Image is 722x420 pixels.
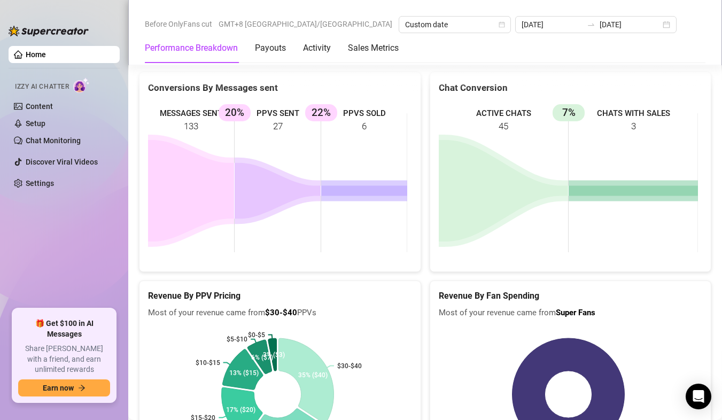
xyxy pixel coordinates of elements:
[18,344,110,375] span: Share [PERSON_NAME] with a friend, and earn unlimited rewards
[78,384,86,392] span: arrow-right
[348,42,399,55] div: Sales Metrics
[18,318,110,339] span: 🎁 Get $100 in AI Messages
[26,179,54,188] a: Settings
[248,331,265,338] text: $0-$5
[255,42,286,55] div: Payouts
[303,42,331,55] div: Activity
[18,379,110,396] button: Earn nowarrow-right
[26,50,46,59] a: Home
[73,77,90,93] img: AI Chatter
[227,336,247,343] text: $5-$10
[439,290,703,302] h5: Revenue By Fan Spending
[9,26,89,36] img: logo-BBDzfeDw.svg
[26,102,53,111] a: Content
[439,81,703,95] div: Chat Conversion
[522,19,583,30] input: Start date
[196,359,220,366] text: $10-$15
[26,136,81,145] a: Chat Monitoring
[587,20,595,29] span: swap-right
[43,384,74,392] span: Earn now
[26,119,45,128] a: Setup
[439,307,703,320] span: Most of your revenue came from
[148,307,412,320] span: Most of your revenue came from PPVs
[26,158,98,166] a: Discover Viral Videos
[15,82,69,92] span: Izzy AI Chatter
[148,81,412,95] div: Conversions By Messages sent
[219,16,392,32] span: GMT+8 [GEOGRAPHIC_DATA]/[GEOGRAPHIC_DATA]
[337,362,362,369] text: $30-$40
[145,16,212,32] span: Before OnlyFans cut
[148,290,412,302] h5: Revenue By PPV Pricing
[556,308,595,317] b: Super Fans
[145,42,238,55] div: Performance Breakdown
[405,17,504,33] span: Custom date
[600,19,661,30] input: End date
[686,384,711,409] div: Open Intercom Messenger
[587,20,595,29] span: to
[499,21,505,28] span: calendar
[265,308,297,317] b: $30-$40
